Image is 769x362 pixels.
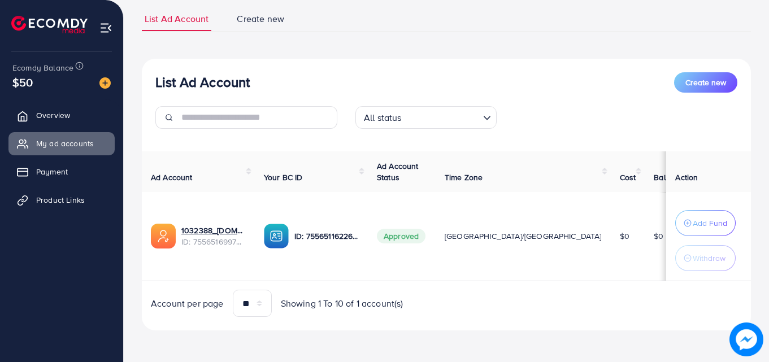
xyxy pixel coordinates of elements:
h3: List Ad Account [155,74,250,90]
span: Create new [237,12,284,25]
img: menu [99,21,112,34]
div: Search for option [355,106,497,129]
span: Account per page [151,297,224,310]
a: Product Links [8,189,115,211]
p: ID: 7556511622665945105 [294,229,359,243]
span: Showing 1 To 10 of 1 account(s) [281,297,403,310]
span: $50 [12,74,33,90]
span: Approved [377,229,425,243]
img: logo [11,16,88,33]
span: [GEOGRAPHIC_DATA]/[GEOGRAPHIC_DATA] [445,230,602,242]
span: Ad Account [151,172,193,183]
span: Ad Account Status [377,160,419,183]
span: Cost [620,172,636,183]
span: Ecomdy Balance [12,62,73,73]
input: Search for option [405,107,479,126]
span: Time Zone [445,172,483,183]
span: Payment [36,166,68,177]
button: Add Fund [675,210,736,236]
span: Overview [36,110,70,121]
a: 1032388_[DOMAIN_NAME]_1759388818810 [181,225,246,236]
span: Balance [654,172,684,183]
span: All status [362,110,404,126]
p: Add Fund [693,216,727,230]
span: $0 [654,230,663,242]
span: $0 [620,230,629,242]
a: My ad accounts [8,132,115,155]
a: Payment [8,160,115,183]
img: ic-ads-acc.e4c84228.svg [151,224,176,248]
img: image [99,77,111,89]
button: Create new [674,72,737,93]
a: Overview [8,104,115,127]
div: <span class='underline'>1032388_stylenden.shop_1759388818810</span></br>7556516997920604178 [181,225,246,248]
img: ic-ba-acc.ded83a64.svg [264,224,289,248]
span: ID: 7556516997920604178 [181,236,246,247]
img: image [729,322,763,356]
span: Create new [685,77,726,88]
span: Product Links [36,194,85,206]
p: Withdraw [693,251,725,265]
span: Action [675,172,698,183]
span: My ad accounts [36,138,94,149]
span: List Ad Account [145,12,208,25]
span: Your BC ID [264,172,303,183]
button: Withdraw [675,245,736,271]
